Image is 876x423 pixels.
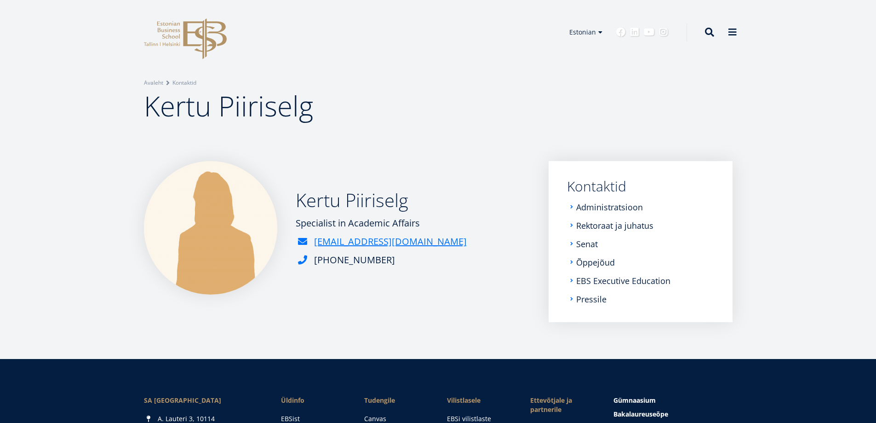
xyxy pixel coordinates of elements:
img: Kertu Mööl [144,161,277,295]
span: Vilistlasele [447,396,512,405]
span: Ettevõtjale ja partnerile [530,396,595,414]
span: Kertu Piiriselg [144,87,313,125]
a: Õppejõud [576,258,615,267]
div: Specialist in Academic Affairs [296,216,467,230]
a: EBS Executive Education [576,276,670,285]
a: Linkedin [630,28,639,37]
a: Rektoraat ja juhatus [576,221,653,230]
span: Gümnaasium [613,396,656,405]
a: Youtube [644,28,654,37]
a: Instagram [659,28,668,37]
a: [EMAIL_ADDRESS][DOMAIN_NAME] [314,235,467,249]
span: Üldinfo [281,396,346,405]
a: Avaleht [144,78,163,87]
h2: Kertu Piiriselg [296,189,467,212]
a: Tudengile [364,396,429,405]
div: SA [GEOGRAPHIC_DATA] [144,396,263,405]
span: Bakalaureuseõpe [613,410,668,418]
a: Pressile [576,295,607,304]
div: [PHONE_NUMBER] [314,253,395,267]
a: Bakalaureuseõpe [613,410,732,419]
a: Kontaktid [172,78,196,87]
a: Facebook [616,28,625,37]
a: Senat [576,239,598,249]
a: Kontaktid [567,180,714,193]
a: Gümnaasium [613,396,732,405]
a: Administratsioon [576,203,643,212]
